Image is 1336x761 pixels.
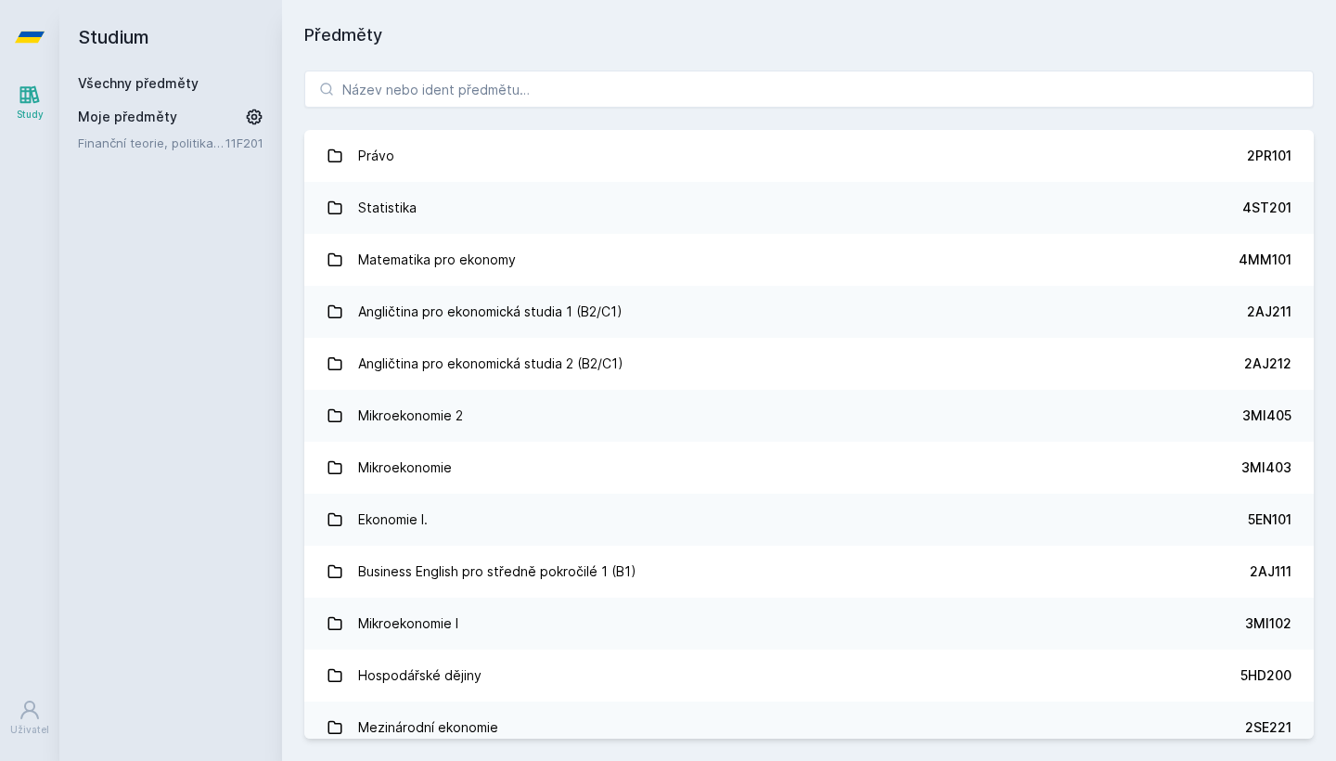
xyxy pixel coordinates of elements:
div: Angličtina pro ekonomická studia 1 (B2/C1) [358,293,623,330]
div: 2AJ111 [1250,562,1291,581]
div: 5HD200 [1240,666,1291,685]
div: 2AJ211 [1247,303,1291,321]
a: Matematika pro ekonomy 4MM101 [304,234,1314,286]
a: Všechny předměty [78,75,199,91]
a: Právo 2PR101 [304,130,1314,182]
a: Mikroekonomie 2 3MI405 [304,390,1314,442]
div: 3MI403 [1241,458,1291,477]
div: Hospodářské dějiny [358,657,482,694]
a: Mezinárodní ekonomie 2SE221 [304,702,1314,754]
div: Business English pro středně pokročilé 1 (B1) [358,553,636,590]
div: Mezinárodní ekonomie [358,709,498,746]
div: 3MI102 [1245,614,1291,633]
a: Business English pro středně pokročilé 1 (B1) 2AJ111 [304,546,1314,598]
div: 4MM101 [1239,251,1291,269]
a: Uživatel [4,690,56,746]
div: Ekonomie I. [358,501,428,538]
a: Study [4,74,56,131]
div: Study [17,108,44,122]
a: Angličtina pro ekonomická studia 1 (B2/C1) 2AJ211 [304,286,1314,338]
div: Mikroekonomie 2 [358,397,463,434]
div: 3MI405 [1242,406,1291,425]
h1: Předměty [304,22,1314,48]
div: 2AJ212 [1244,355,1291,373]
div: Angličtina pro ekonomická studia 2 (B2/C1) [358,345,623,382]
div: Mikroekonomie I [358,605,458,642]
input: Název nebo ident předmětu… [304,71,1314,108]
a: Finanční teorie, politika a instituce [78,134,225,152]
div: Mikroekonomie [358,449,452,486]
div: Statistika [358,189,417,226]
div: 2SE221 [1245,718,1291,737]
a: Statistika 4ST201 [304,182,1314,234]
a: Mikroekonomie I 3MI102 [304,598,1314,650]
div: 5EN101 [1248,510,1291,529]
a: Ekonomie I. 5EN101 [304,494,1314,546]
a: Mikroekonomie 3MI403 [304,442,1314,494]
div: 2PR101 [1247,147,1291,165]
div: Matematika pro ekonomy [358,241,516,278]
div: 4ST201 [1242,199,1291,217]
a: 11F201 [225,135,263,150]
span: Moje předměty [78,108,177,126]
a: Angličtina pro ekonomická studia 2 (B2/C1) 2AJ212 [304,338,1314,390]
a: Hospodářské dějiny 5HD200 [304,650,1314,702]
div: Právo [358,137,394,174]
div: Uživatel [10,723,49,737]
